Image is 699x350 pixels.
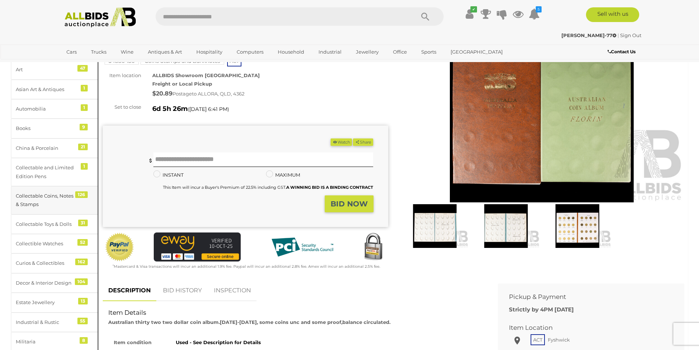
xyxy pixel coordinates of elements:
[152,89,388,99] div: Postage
[108,319,390,325] strong: Australian thirty two two dollar coin album.[DATE]-[DATE], some coins unc and some proof,balance ...
[509,306,574,313] b: Strictly by 4PM [DATE]
[157,280,207,302] a: BID HISTORY
[273,46,309,58] a: Household
[401,204,469,248] img: Australian thirty two two dollar coin album.1988-2016, some coins unc and some proof,balance circ...
[16,85,76,94] div: Asian Art & Antiques
[154,232,241,261] img: eWAY Payment Gateway
[75,259,88,265] div: 162
[16,105,76,113] div: Automobilia
[11,313,99,332] a: Industrial & Rustic 55
[78,144,88,150] div: 21
[446,46,507,58] a: [GEOGRAPHIC_DATA]
[620,32,641,38] a: Sign Out
[331,138,352,146] li: Watch this item
[11,253,99,273] a: Curios & Collectibles 162
[536,6,542,12] i: 5
[11,60,99,79] a: Art 47
[286,185,373,190] b: A WINNING BID IS A BINDING CONTRACT
[608,49,636,54] b: Contact Us
[105,58,139,64] a: 54886-136
[531,334,545,345] span: ACT
[11,273,99,293] a: Decor & Interior Design 104
[331,138,352,146] button: Watch
[97,103,147,111] div: Set to close
[351,46,383,58] a: Jewellery
[81,85,88,91] div: 1
[143,46,187,58] a: Antiques & Art
[11,80,99,99] a: Asian Art & Antiques 1
[80,337,88,344] div: 8
[77,65,88,72] div: 47
[141,58,224,64] a: Coins Stamps and Banknotes
[16,124,76,133] div: Books
[16,239,76,248] div: Collectible Watches
[141,57,224,65] mark: Coins Stamps and Banknotes
[188,106,229,112] span: ( )
[11,186,99,214] a: Collectable Coins, Notes & Stamps 126
[618,32,619,38] span: |
[16,65,76,74] div: Art
[114,339,152,345] strong: Item condition
[75,191,88,198] div: 126
[152,81,212,87] strong: Freight or Local Pickup
[11,293,99,312] a: Estate Jewellery 13
[153,171,183,179] label: INSTANT
[105,232,135,262] img: Official PayPal Seal
[16,279,76,287] div: Decor & Interior Design
[509,324,662,331] h2: Item Location
[16,163,76,181] div: Collectable and Limited Edition Pens
[546,335,572,344] span: Fyshwick
[16,192,76,209] div: Collectable Coins, Notes & Stamps
[97,71,147,80] div: Item location
[11,214,99,234] a: Collectable Toys & Dolls 31
[192,91,244,97] span: to ALLORA, QLD, 4362
[81,104,88,111] div: 1
[11,119,99,138] a: Books 9
[358,232,388,262] img: Secured by Rapid SSL
[314,46,346,58] a: Industrial
[11,234,99,253] a: Collectible Watches 52
[16,298,76,307] div: Estate Jewellery
[152,90,172,97] strong: $20.89
[61,7,140,28] img: Allbids.com.au
[78,298,88,304] div: 13
[11,138,99,158] a: China & Porcelain 21
[80,124,88,130] div: 9
[192,46,227,58] a: Hospitality
[75,278,88,285] div: 104
[78,220,88,226] div: 31
[16,338,76,346] div: Militaria
[529,7,540,21] a: 5
[11,158,99,186] a: Collectable and Limited Edition Pens 1
[116,46,138,58] a: Wine
[586,7,639,22] a: Sell with us
[113,264,380,269] small: Mastercard & Visa transactions will incur an additional 1.9% fee. Paypal will incur an additional...
[163,185,373,190] small: This Item will incur a Buyer's Premium of 22.5% including GST.
[353,138,373,146] button: Share
[108,309,481,316] h2: Item Details
[608,48,637,56] a: Contact Us
[176,339,261,345] strong: Used - See Description for Details
[103,280,156,302] a: DESCRIPTION
[388,46,412,58] a: Office
[399,18,685,202] img: Australian thirty two two dollar coin album.1988-2016, some coins unc and some proof,balance circ...
[509,293,662,300] h2: Pickup & Payment
[105,57,139,65] mark: 54886-136
[208,280,256,302] a: INSPECTION
[416,46,441,58] a: Sports
[16,318,76,326] div: Industrial & Rustic
[77,239,88,246] div: 52
[325,195,374,213] button: BID NOW
[470,6,477,12] i: ✔
[16,220,76,228] div: Collectable Toys & Dolls
[561,32,618,38] a: [PERSON_NAME]-77
[232,46,268,58] a: Computers
[11,99,99,119] a: Automobilia 1
[86,46,111,58] a: Trucks
[152,105,188,113] strong: 6d 5h 26m
[266,232,339,262] img: PCI DSS compliant
[62,46,81,58] a: Cars
[472,204,540,248] img: Australian thirty two two dollar coin album.1988-2016, some coins unc and some proof,balance circ...
[16,259,76,267] div: Curios & Collectibles
[81,163,88,170] div: 1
